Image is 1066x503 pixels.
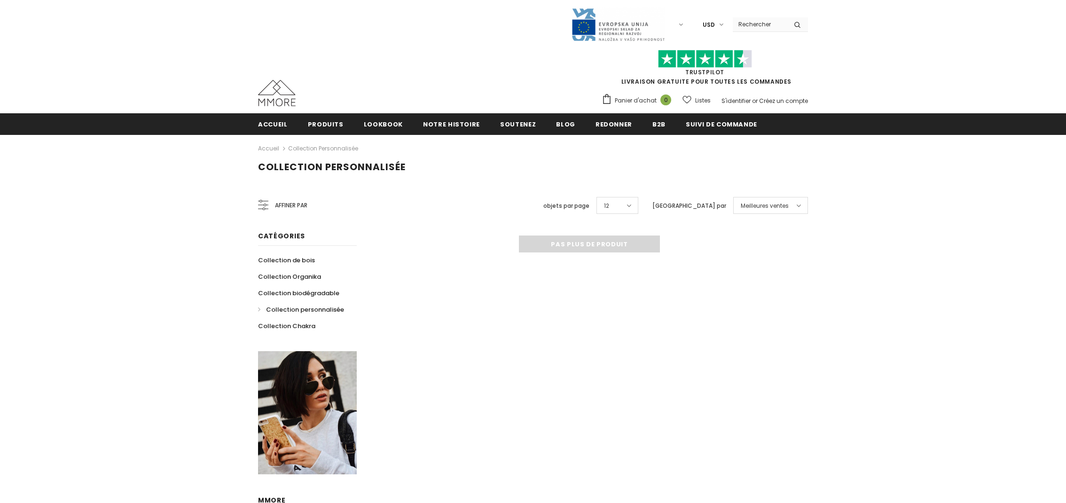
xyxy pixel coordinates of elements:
span: Catégories [258,231,305,241]
a: Collection biodégradable [258,285,339,301]
a: Accueil [258,143,279,154]
label: objets par page [543,201,589,211]
a: Blog [556,113,575,134]
span: LIVRAISON GRATUITE POUR TOUTES LES COMMANDES [602,54,808,86]
span: Notre histoire [423,120,480,129]
span: Collection Organika [258,272,321,281]
span: Redonner [596,120,632,129]
a: Collection de bois [258,252,315,268]
span: Blog [556,120,575,129]
label: [GEOGRAPHIC_DATA] par [652,201,726,211]
a: Accueil [258,113,288,134]
span: Collection personnalisée [266,305,344,314]
a: soutenez [500,113,536,134]
span: Produits [308,120,344,129]
span: Collection personnalisée [258,160,406,173]
span: 0 [660,94,671,105]
a: Collection personnalisée [288,144,358,152]
a: Collection Organika [258,268,321,285]
span: Affiner par [275,200,307,211]
span: Collection de bois [258,256,315,265]
a: Produits [308,113,344,134]
a: Collection Chakra [258,318,315,334]
span: or [752,97,758,105]
span: Collection Chakra [258,322,315,330]
a: TrustPilot [685,68,724,76]
a: Redonner [596,113,632,134]
span: soutenez [500,120,536,129]
a: S'identifier [721,97,751,105]
span: Panier d'achat [615,96,657,105]
span: USD [703,20,715,30]
span: Collection biodégradable [258,289,339,298]
span: Meilleures ventes [741,201,789,211]
a: B2B [652,113,666,134]
a: Créez un compte [759,97,808,105]
a: Lookbook [364,113,403,134]
span: 12 [604,201,609,211]
a: Notre histoire [423,113,480,134]
img: Faites confiance aux étoiles pilotes [658,50,752,68]
img: Cas MMORE [258,80,296,106]
a: Collection personnalisée [258,301,344,318]
span: Suivi de commande [686,120,757,129]
input: Search Site [733,17,787,31]
span: Lookbook [364,120,403,129]
img: Javni Razpis [571,8,665,42]
a: Panier d'achat 0 [602,94,676,108]
span: Accueil [258,120,288,129]
span: B2B [652,120,666,129]
a: Suivi de commande [686,113,757,134]
a: Listes [682,92,711,109]
span: Listes [695,96,711,105]
a: Javni Razpis [571,20,665,28]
